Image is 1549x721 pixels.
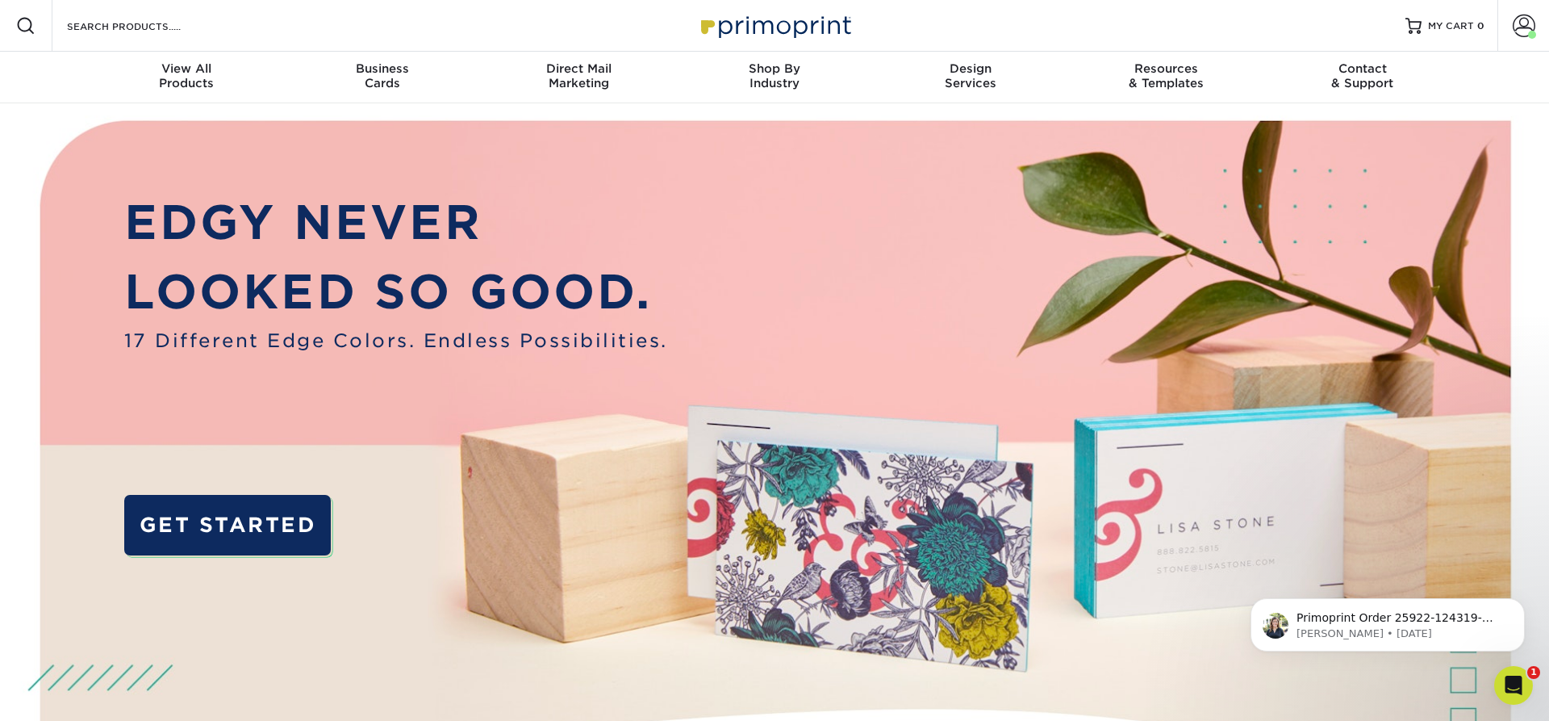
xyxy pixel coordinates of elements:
a: Shop ByIndustry [677,52,873,103]
span: View All [89,61,285,76]
p: LOOKED SO GOOD. [124,258,668,327]
a: Resources& Templates [1068,52,1264,103]
a: BusinessCards [285,52,481,103]
span: Shop By [677,61,873,76]
a: View AllProducts [89,52,285,103]
a: Contact& Support [1264,52,1460,103]
span: 17 Different Edge Colors. Endless Possibilities. [124,327,668,355]
a: GET STARTED [124,495,332,556]
span: MY CART [1428,19,1474,33]
input: SEARCH PRODUCTS..... [65,16,223,36]
span: 1 [1527,666,1540,679]
a: Direct MailMarketing [481,52,677,103]
span: 0 [1477,20,1484,31]
p: EDGY NEVER [124,188,668,258]
span: Resources [1068,61,1264,76]
span: Direct Mail [481,61,677,76]
div: Products [89,61,285,90]
div: Industry [677,61,873,90]
img: Primoprint [694,8,855,43]
span: Business [285,61,481,76]
iframe: Intercom live chat [1494,666,1533,705]
div: Cards [285,61,481,90]
a: DesignServices [872,52,1068,103]
iframe: Intercom notifications message [1226,564,1549,677]
p: Message from Irene, sent 1w ago [70,62,278,77]
div: & Support [1264,61,1460,90]
div: Marketing [481,61,677,90]
div: Services [872,61,1068,90]
span: Design [872,61,1068,76]
span: Primoprint Order 25922-124319-83967 set 21 Our Quality Assurance Department has determined that t... [70,47,278,349]
span: Contact [1264,61,1460,76]
div: & Templates [1068,61,1264,90]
